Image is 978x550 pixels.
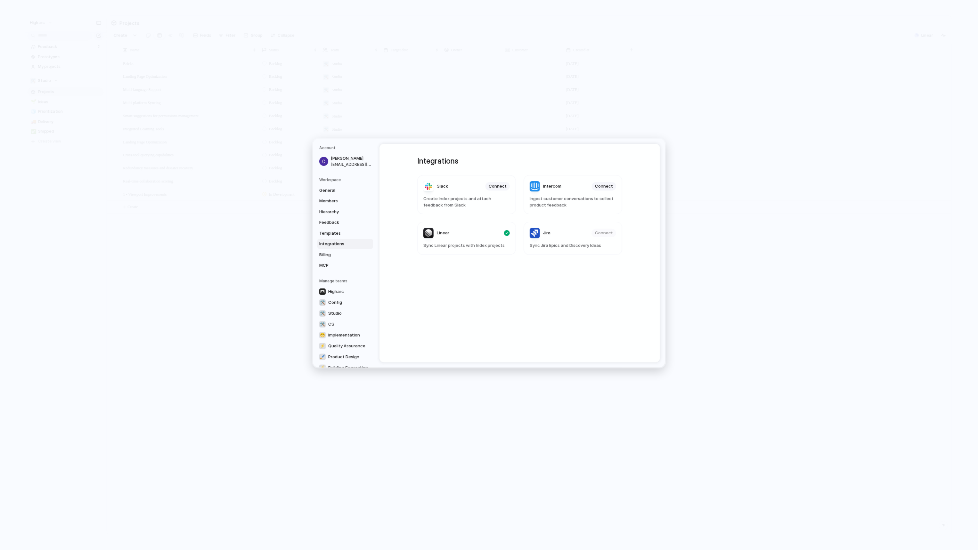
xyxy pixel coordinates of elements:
[319,177,373,182] h5: Workspace
[328,288,344,295] span: Higharc
[317,297,373,307] a: 🛠️Config
[317,319,373,329] a: 🛠️CS
[317,185,373,195] a: General
[592,182,616,190] button: Connect
[530,196,616,208] span: Ingest customer conversations to collect product feedback
[543,230,550,236] span: Jira
[319,364,326,371] div: ⚡
[319,187,360,193] span: General
[319,208,360,215] span: Hierarchy
[317,308,373,318] a: 🛠️Studio
[319,230,360,236] span: Templates
[437,230,449,236] span: Linear
[317,352,373,362] a: 🖌Product Design
[317,217,373,228] a: Feedback
[328,310,342,317] span: Studio
[437,183,448,190] span: Slack
[328,343,365,349] span: Quality Assurance
[595,183,613,190] span: Connect
[485,182,510,190] button: Connect
[328,299,342,306] span: Config
[319,251,360,258] span: Billing
[319,332,326,338] div: 😁
[319,145,373,151] h5: Account
[317,206,373,217] a: Hierarchy
[317,362,373,373] a: ⚡Building Generation
[317,239,373,249] a: Integrations
[423,242,510,249] span: Sync Linear projects with Index projects
[317,286,373,296] a: Higharc
[317,330,373,340] a: 😁Implementation
[328,321,334,328] span: CS
[328,332,360,338] span: Implementation
[319,198,360,204] span: Members
[317,341,373,351] a: ⚡Quality Assurance
[331,155,372,162] span: [PERSON_NAME]
[317,153,373,169] a: [PERSON_NAME][EMAIL_ADDRESS][DOMAIN_NAME]
[317,260,373,271] a: MCP
[331,161,372,167] span: [EMAIL_ADDRESS][DOMAIN_NAME]
[319,241,360,247] span: Integrations
[319,310,326,316] div: 🛠️
[319,219,360,226] span: Feedback
[489,183,507,190] span: Connect
[319,321,326,327] div: 🛠️
[328,354,359,360] span: Product Design
[319,299,326,305] div: 🛠️
[319,353,326,360] div: 🖌
[543,183,561,190] span: Intercom
[317,249,373,260] a: Billing
[317,196,373,206] a: Members
[317,228,373,238] a: Templates
[423,196,510,208] span: Create Index projects and attach feedback from Slack
[530,242,616,249] span: Sync Jira Epics and Discovery Ideas
[328,365,368,371] span: Building Generation
[319,278,373,284] h5: Manage teams
[319,262,360,269] span: MCP
[319,343,326,349] div: ⚡
[417,155,622,167] h1: Integrations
